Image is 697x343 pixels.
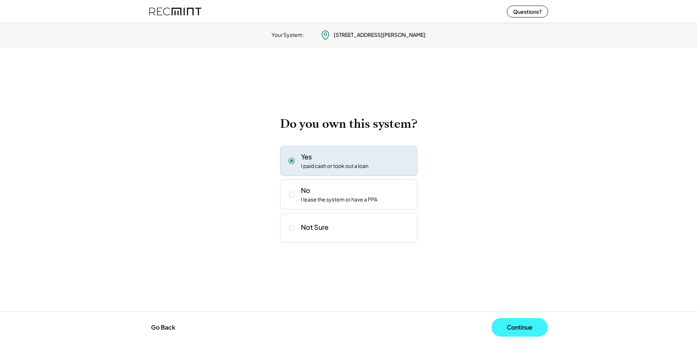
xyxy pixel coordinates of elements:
[271,31,304,39] div: Your System:
[334,31,426,39] div: [STREET_ADDRESS][PERSON_NAME]
[301,196,377,203] div: I lease the system or have a PPA
[280,117,417,131] h2: Do you own this system?
[492,318,548,337] button: Continue
[149,319,178,336] button: Go Back
[301,223,329,231] div: Not Sure
[301,162,368,170] div: I paid cash or took out a loan
[507,6,548,18] button: Questions?
[301,185,310,195] div: No
[149,1,201,21] img: recmint-logotype%403x%20%281%29.jpeg
[301,152,312,161] div: Yes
